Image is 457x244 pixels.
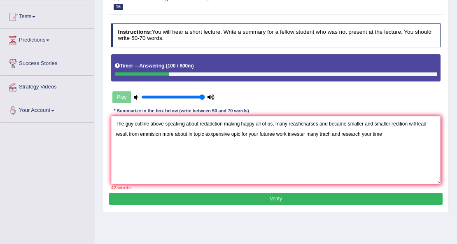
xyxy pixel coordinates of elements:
h4: You will hear a short lecture. Write a summary for a fellow student who was not present at the le... [111,23,441,47]
b: 100 / 600m [168,63,192,69]
a: Your Account [0,99,94,120]
a: Strategy Videos [0,76,94,96]
h5: Timer — [115,63,194,69]
button: Verify [109,193,442,205]
b: Instructions: [118,29,152,35]
div: 42 words [111,184,441,191]
a: Tests [0,5,94,26]
b: Answering [140,63,165,69]
b: ( [166,63,168,69]
a: Predictions [0,29,94,49]
a: Success Stories [0,52,94,73]
div: * Summarize in the box below (write between 50 and 70 words) [111,108,252,115]
b: ) [192,63,194,69]
span: 16 [114,4,123,10]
